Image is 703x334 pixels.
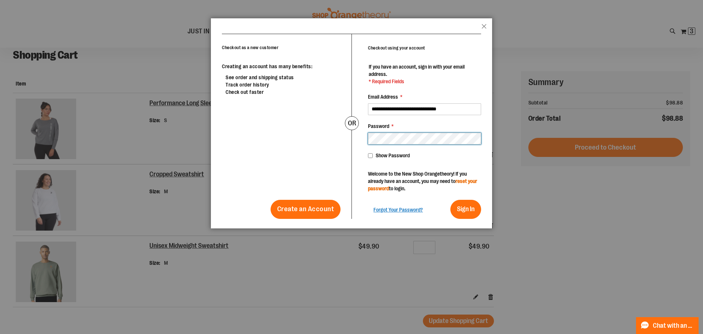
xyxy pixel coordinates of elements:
span: Email Address [368,94,398,100]
span: If you have an account, sign in with your email address. [369,64,465,77]
span: Password [368,123,389,129]
div: or [345,116,359,130]
span: Sign In [457,205,475,213]
li: Check out faster [226,88,341,96]
button: Sign In [450,200,481,219]
a: reset your password [368,178,477,191]
strong: Checkout as a new customer [222,45,278,50]
p: Creating an account has many benefits: [222,63,341,70]
p: Welcome to the New Shop Orangetheory! If you already have an account, you may need to to login. [368,170,481,192]
a: Forgot Your Password? [373,206,423,213]
li: Track order history [226,81,341,88]
a: Create an Account [271,200,341,219]
span: Forgot Your Password? [373,207,423,213]
span: Show Password [376,153,410,158]
li: See order and shipping status [226,74,341,81]
span: * Required Fields [369,78,480,85]
strong: Checkout using your account [368,45,425,51]
span: Create an Account [277,205,334,213]
span: Chat with an Expert [653,322,694,329]
button: Chat with an Expert [636,317,699,334]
